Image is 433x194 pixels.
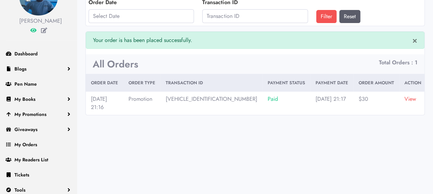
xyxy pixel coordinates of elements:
[14,126,38,133] span: Giveaways
[14,111,47,118] span: My Promotions
[310,74,353,91] th: Payment Date
[412,36,417,44] a: close
[14,141,37,148] span: My Orders
[14,156,48,163] span: My Readers List
[310,91,353,115] td: [DATE] 21:17
[353,91,399,115] td: $30
[161,74,262,91] th: Transaction ID
[14,186,25,193] span: Tools
[399,74,426,91] th: Action
[339,10,360,23] a: Reset
[268,95,278,103] span: Paid
[89,9,194,23] input: Select Date
[202,9,308,23] input: Transaction ID
[14,50,38,57] span: Dashboard
[379,58,417,67] li: Total Orders : 1
[86,91,123,115] td: [DATE] 21:16
[14,80,37,87] span: Pen Name
[262,74,310,91] th: Payment Status
[316,10,337,23] button: Filter
[353,74,399,91] th: Order Amount
[404,95,416,103] a: View
[14,96,35,103] span: My Books
[161,91,262,115] td: [VEHICLE_IDENTIFICATION_NUMBER]
[19,17,58,25] div: [PERSON_NAME]
[14,171,29,178] span: Tickets
[123,74,161,91] th: Order Type
[86,32,424,49] p: Your order is has been placed successfully.
[86,74,123,91] th: Order Date
[123,91,161,115] td: Promotion
[14,65,27,72] span: Blogs
[93,58,138,70] h3: All Orders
